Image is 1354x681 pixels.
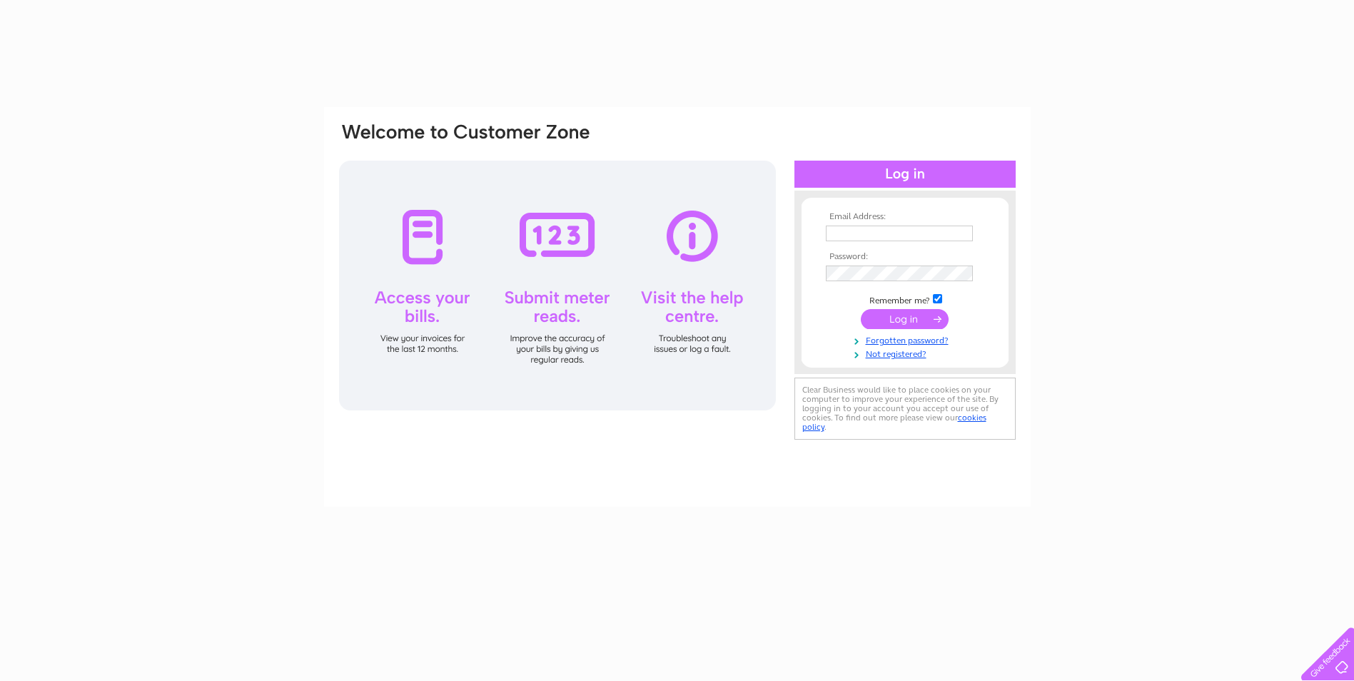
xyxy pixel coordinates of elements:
[794,378,1016,440] div: Clear Business would like to place cookies on your computer to improve your experience of the sit...
[861,309,949,329] input: Submit
[802,413,986,432] a: cookies policy
[826,346,988,360] a: Not registered?
[822,212,988,222] th: Email Address:
[826,333,988,346] a: Forgotten password?
[822,252,988,262] th: Password:
[822,292,988,306] td: Remember me?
